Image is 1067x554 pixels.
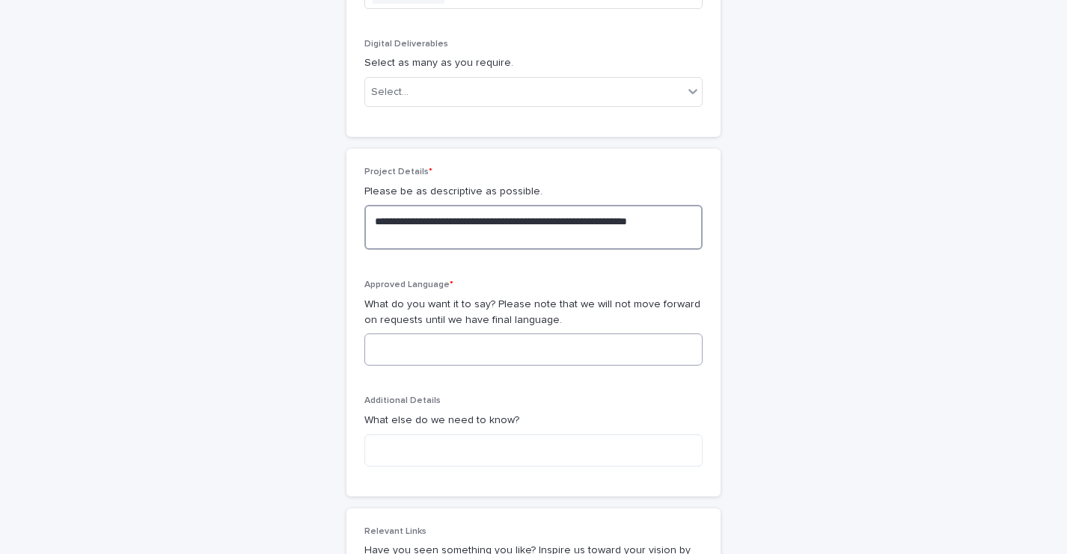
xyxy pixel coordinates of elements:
div: Select... [371,84,409,100]
p: Select as many as you require. [364,55,703,71]
p: What else do we need to know? [364,413,703,428]
p: What do you want it to say? Please note that we will not move forward on requests until we have f... [364,297,703,328]
span: Relevant Links [364,527,427,536]
span: Digital Deliverables [364,40,448,49]
span: Additional Details [364,396,441,405]
span: Project Details [364,167,432,176]
p: Please be as descriptive as possible. [364,184,703,200]
span: Approved Language [364,280,453,289]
